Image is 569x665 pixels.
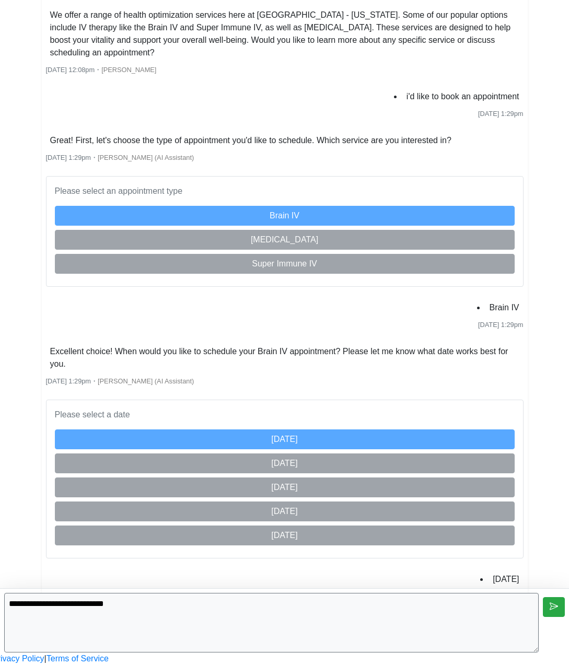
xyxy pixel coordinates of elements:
small: ・ [46,154,194,161]
button: [MEDICAL_DATA] [55,230,515,250]
button: [DATE] [55,477,515,497]
button: [DATE] [55,501,515,521]
span: [DATE] 1:29pm [478,321,524,329]
span: [PERSON_NAME] (AI Assistant) [98,154,194,161]
small: ・ [46,66,157,74]
span: [DATE] 1:29pm [46,154,91,161]
li: Great! First, let's choose the type of appointment you'd like to schedule. Which service are you ... [46,132,456,149]
button: [DATE] [55,429,515,449]
span: [DATE] 1:29pm [46,377,91,385]
li: Excellent choice! When would you like to schedule your Brain IV appointment? Please let me know w... [46,343,524,372]
p: Please select an appointment type [55,185,515,197]
li: [DATE] [489,571,523,588]
li: i'd like to book an appointment [402,88,524,105]
span: [PERSON_NAME] (AI Assistant) [98,377,194,385]
button: [DATE] [55,453,515,473]
button: [DATE] [55,526,515,545]
button: Brain IV [55,206,515,226]
button: Super Immune IV [55,254,515,274]
span: [DATE] 12:08pm [46,66,95,74]
span: [PERSON_NAME] [101,66,156,74]
span: [DATE] 1:29pm [478,110,524,118]
small: ・ [46,377,194,385]
p: Please select a date [55,409,515,421]
li: Brain IV [485,299,524,316]
li: We offer a range of health optimization services here at [GEOGRAPHIC_DATA] - [US_STATE]. Some of ... [46,7,524,61]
